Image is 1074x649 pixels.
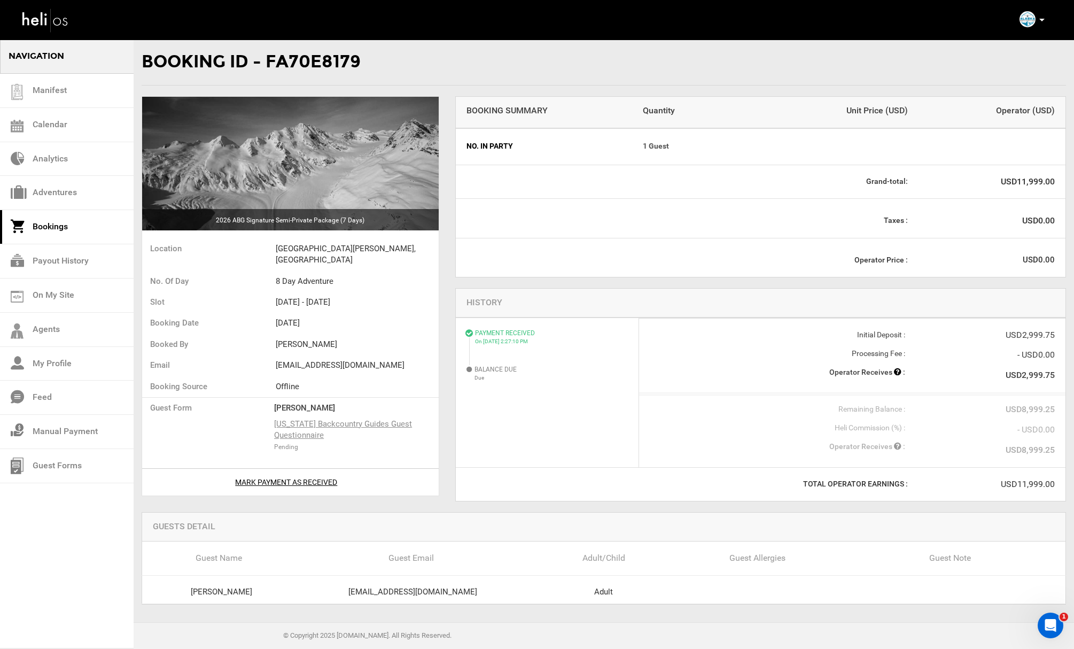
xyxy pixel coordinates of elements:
span: History [466,297,502,307]
strong: Operator Receives : [829,368,905,376]
div: BALANCE DUE [474,365,628,382]
div: Operator Price : [466,254,908,265]
div: USD11,999.00 [908,176,1055,188]
li: Slot [142,292,276,313]
div: Guest Form [150,403,274,458]
p: On [DATE] 2:27:10 PM [475,338,628,345]
li: Booked By [142,334,276,355]
img: images [142,97,439,230]
span: Pending [274,443,298,451]
div: [PERSON_NAME] [145,586,298,598]
div: Quantity [643,105,760,117]
span: USD [1036,105,1052,115]
li: [EMAIL_ADDRESS][DOMAIN_NAME] [276,355,439,376]
strong: Grand-total: [866,177,908,186]
div: Guest Note [835,552,1065,565]
a: [US_STATE] Backcountry Guides Guest Questionnaire [274,419,427,442]
span: 1 [1060,613,1068,621]
div: Taxes : [466,215,908,226]
div: Processing Fee : [650,348,905,359]
img: agents-icon.svg [11,323,24,339]
div: Mark Payment As Received [147,477,425,488]
strong: TOTAL OPERATOR EARNINGS : [803,480,908,488]
li: Booking Date [142,313,276,334]
strong: USD8,999.25 [1006,445,1055,455]
div: Booking Summary [466,105,643,117]
div: - USD0.00 [905,349,1055,361]
div: Adult [535,586,672,598]
p: Due [474,374,628,382]
div: Guest Allergies [681,552,835,565]
div: USD2,999.75 [905,329,1055,342]
li: Location [142,238,276,259]
strong: USD2,999.75 [1006,370,1055,380]
strong: USD8,999.25 [1006,404,1055,414]
li: 8 Day Adventure [276,271,439,292]
div: USD0.00 [908,215,1055,227]
span: Operator ( ) [996,105,1055,115]
span: Guests Detail [153,521,215,531]
img: guest-list.svg [9,84,25,100]
li: [DATE] [276,313,439,334]
span: USD0.00 [908,254,1055,266]
div: Booking ID - FA70E8179 [142,39,1066,86]
li: No. of Day [142,271,276,292]
div: - USD0.00 [905,424,1055,436]
div: Initial Deposit : [650,329,905,340]
div: USD11,999.00 [908,478,1055,491]
strong: Operator Receives : [829,442,905,451]
div: Adult/Child [527,552,681,565]
div: [EMAIL_ADDRESS][DOMAIN_NAME] [298,586,527,598]
iframe: Intercom live chat [1038,613,1063,638]
li: [PERSON_NAME] [276,334,439,355]
li: Email [142,355,276,376]
div: PAYMENT RECEIVED [475,329,628,345]
span: 2026 ABG Signature Semi-Private Package (7 Days) [216,217,364,224]
img: on_my_site.svg [11,291,24,303]
span: No. in Party [466,141,643,151]
img: calendar.svg [11,120,24,133]
div: Guest Email [296,552,527,565]
li: Booking Source [142,376,276,397]
li: [DATE] - [DATE] [276,292,439,313]
div: Heli Commission (%) : [650,422,905,433]
div: Guest Name [142,552,296,565]
span: Unit Price (USD) [760,105,907,117]
img: 438683b5cd015f564d7e3f120c79d992.png [1019,11,1036,27]
div: Remaining Balance : [650,404,905,414]
li: Airport Rd, Valdez, AK 99686, USA [276,238,439,271]
span: 1 Guest [643,141,760,151]
li: Offline [276,376,439,397]
div: [PERSON_NAME] [274,403,432,414]
img: heli-logo [21,6,69,34]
